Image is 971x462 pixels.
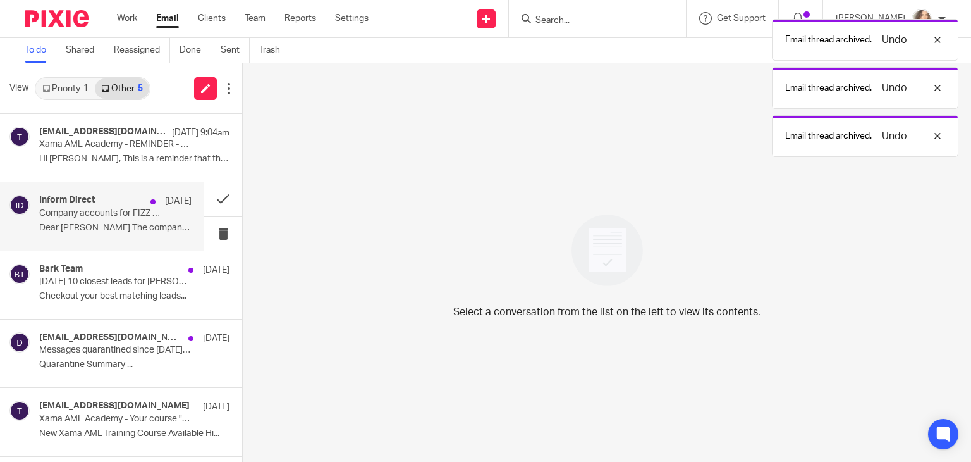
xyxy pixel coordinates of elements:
a: Work [117,12,137,25]
p: Email thread archived. [785,82,872,94]
a: Done [180,38,211,63]
button: Undo [878,128,911,144]
img: image [563,206,651,294]
h4: [EMAIL_ADDRESS][DOMAIN_NAME] [39,127,166,137]
a: Email [156,12,179,25]
span: View [9,82,28,95]
p: Xama AML Academy - Your course "2025 Q2 Product Update" is now available [39,414,192,425]
p: Select a conversation from the list on the left to view its contents. [453,304,760,320]
h4: Bark Team [39,264,83,275]
img: svg%3E [9,264,30,284]
img: svg%3E [9,332,30,353]
p: [DATE] 10 closest leads for [PERSON_NAME] Clear Accounting Limited [39,277,192,287]
img: svg%3E [9,127,30,147]
button: Undo [878,80,911,96]
a: Clients [198,12,226,25]
p: Company accounts for FIZZ BUZZ CRASH LTD (15866464) can now be filed [39,208,161,219]
a: Reassigned [114,38,170,63]
a: Other5 [95,78,149,99]
p: New Xama AML Training Course Available Hi... [39,428,229,439]
a: Shared [66,38,104,63]
p: Messages quarantined since [DATE] 11:00 AM for [PERSON_NAME][EMAIL_ADDRESS][DOMAIN_NAME] [39,345,192,356]
img: svg%3E [9,401,30,421]
a: To do [25,38,56,63]
p: [DATE] [165,195,192,208]
a: Team [245,12,266,25]
a: Reports [284,12,316,25]
button: Undo [878,32,911,47]
a: Priority1 [36,78,95,99]
h4: [EMAIL_ADDRESS][DOMAIN_NAME] [39,332,182,343]
div: 1 [83,84,89,93]
p: Quarantine Summary ... [39,359,229,370]
h4: [EMAIL_ADDRESS][DOMAIN_NAME] [39,401,190,411]
p: Hi [PERSON_NAME], This is a reminder that the below... [39,154,229,165]
img: svg%3E [9,195,30,215]
p: [DATE] [203,332,229,345]
p: Xama AML Academy - REMINDER - Your course is now available [39,139,192,150]
img: charl-profile%20pic.jpg [912,9,932,29]
p: [DATE] 9:04am [172,127,229,139]
a: Settings [335,12,369,25]
p: [DATE] [203,401,229,413]
div: 5 [138,84,143,93]
a: Sent [221,38,250,63]
h4: Inform Direct [39,195,95,206]
p: Checkout your best matching leads... [39,291,229,302]
p: [DATE] [203,264,229,277]
p: Dear [PERSON_NAME] The company accounts for FIZZ... [39,223,192,234]
a: Trash [259,38,290,63]
p: Email thread archived. [785,34,872,46]
img: Pixie [25,10,89,27]
p: Email thread archived. [785,130,872,142]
